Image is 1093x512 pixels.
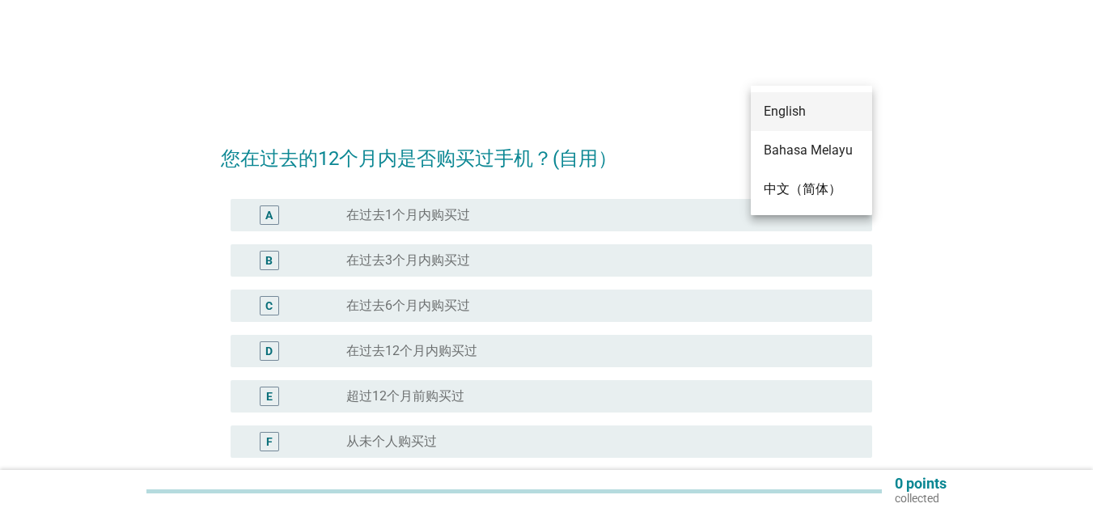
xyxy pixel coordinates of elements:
[346,388,464,404] label: 超过12个月前购买过
[265,343,273,360] div: D
[346,434,437,450] label: 从未个人购买过
[346,343,477,359] label: 在过去12个月内购买过
[265,252,273,269] div: B
[346,252,470,269] label: 在过去3个月内购买过
[266,388,273,405] div: E
[346,207,470,223] label: 在过去1个月内购买过
[265,207,273,224] div: A
[895,491,947,506] p: collected
[764,102,859,121] div: English
[346,298,470,314] label: 在过去6个月内购买过
[764,180,859,199] div: 中文（简体）
[265,298,273,315] div: C
[266,434,273,451] div: F
[764,141,859,160] div: Bahasa Melayu
[895,476,947,491] p: 0 points
[221,128,872,173] h2: 您在过去的12个月内是否购买过手机？(自用）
